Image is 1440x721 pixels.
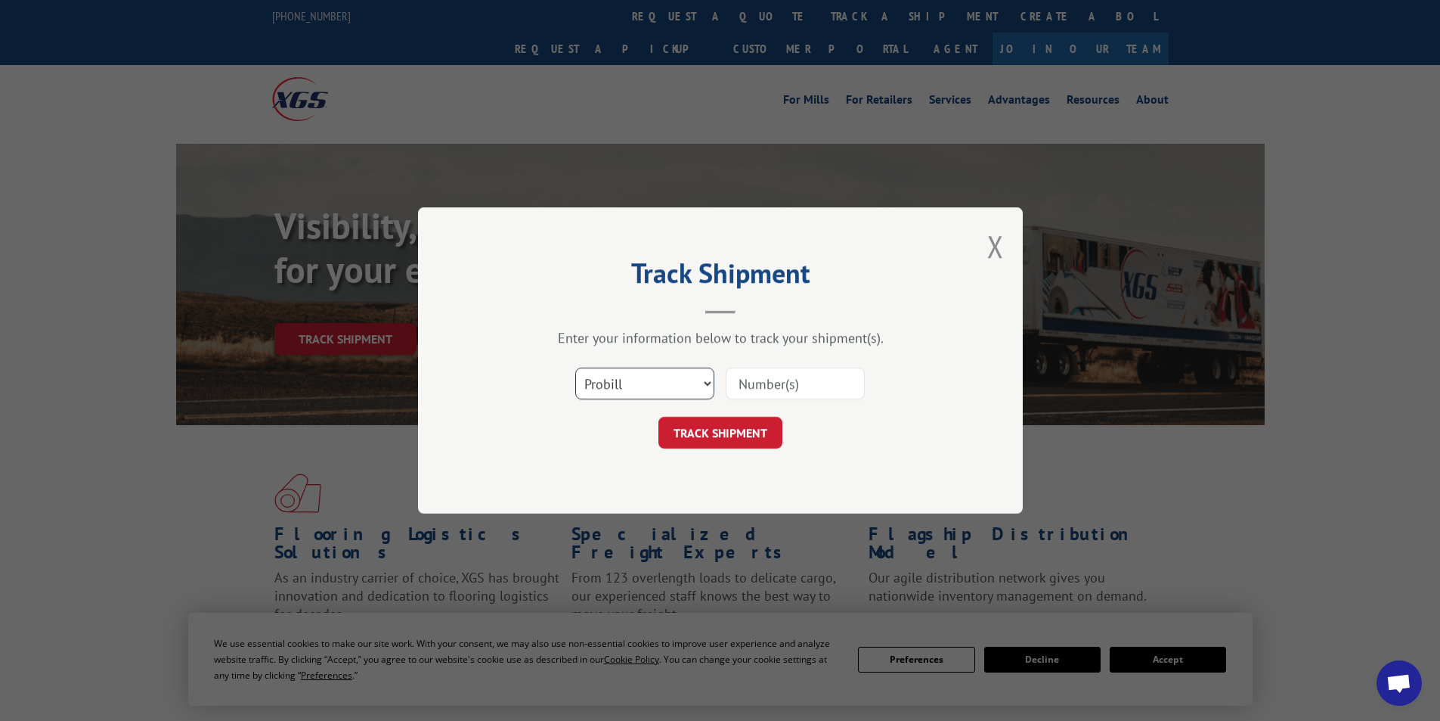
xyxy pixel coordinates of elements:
div: Enter your information below to track your shipment(s). [494,329,947,347]
h2: Track Shipment [494,263,947,291]
button: Close modal [987,226,1004,266]
div: Open chat [1377,660,1422,706]
button: TRACK SHIPMENT [658,417,782,449]
input: Number(s) [726,368,865,399]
